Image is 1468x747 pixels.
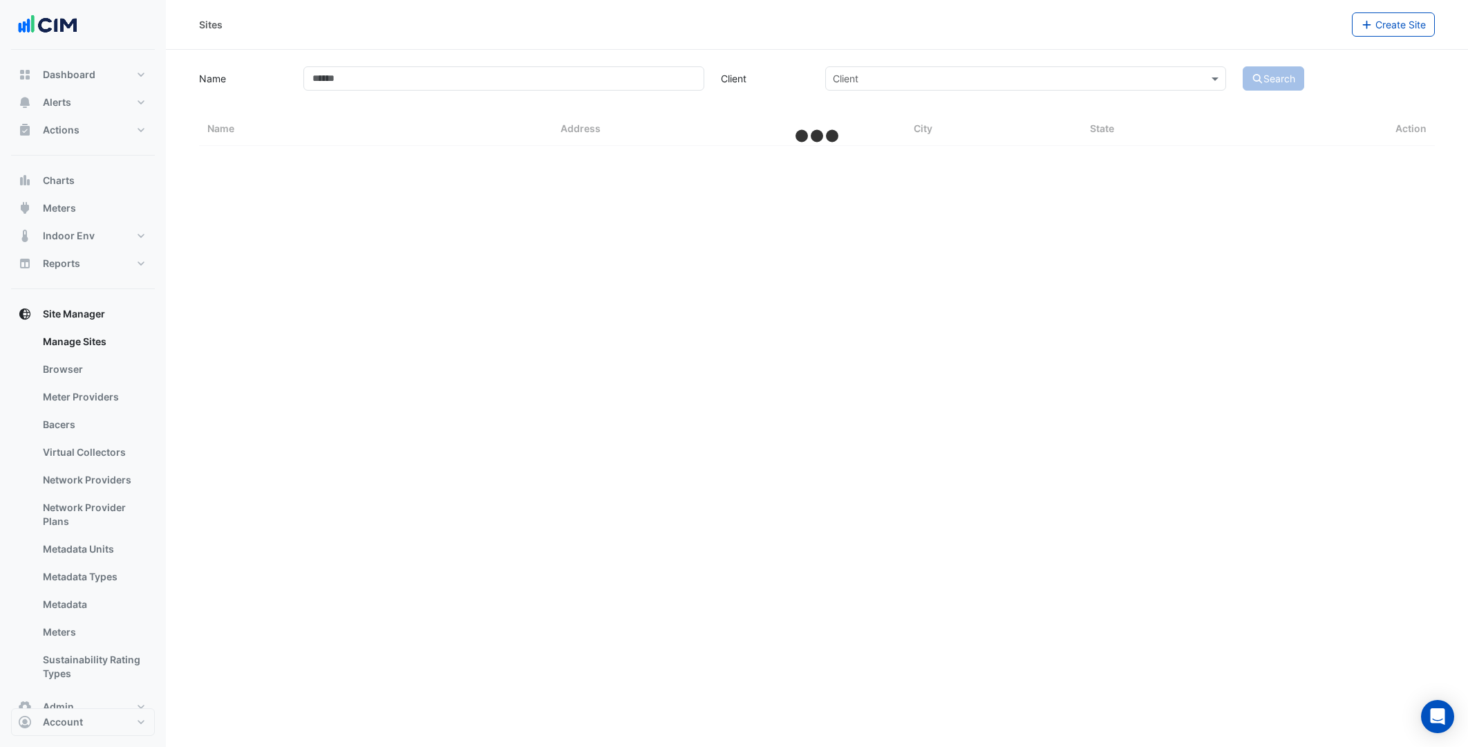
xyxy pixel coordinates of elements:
[32,494,155,535] a: Network Provider Plans
[11,693,155,721] button: Admin
[199,17,223,32] div: Sites
[32,618,155,646] a: Meters
[1395,121,1427,137] span: Action
[1352,12,1436,37] button: Create Site
[32,646,155,688] a: Sustainability Rating Types
[43,95,71,109] span: Alerts
[11,708,155,736] button: Account
[18,201,32,215] app-icon: Meters
[11,250,155,277] button: Reports
[207,122,234,134] span: Name
[1090,122,1114,134] span: State
[32,411,155,439] a: Bacers
[914,122,932,134] span: City
[11,328,155,693] div: Site Manager
[32,591,155,618] a: Metadata
[11,167,155,194] button: Charts
[18,307,32,321] app-icon: Site Manager
[11,116,155,144] button: Actions
[18,700,32,714] app-icon: Admin
[11,300,155,328] button: Site Manager
[32,563,155,591] a: Metadata Types
[1421,700,1454,733] div: Open Intercom Messenger
[17,11,79,39] img: Company Logo
[32,439,155,466] a: Virtual Collectors
[11,222,155,250] button: Indoor Env
[18,174,32,187] app-icon: Charts
[43,201,76,215] span: Meters
[43,174,75,187] span: Charts
[43,257,80,270] span: Reports
[43,68,95,82] span: Dashboard
[713,66,817,91] label: Client
[18,229,32,243] app-icon: Indoor Env
[18,123,32,137] app-icon: Actions
[561,122,601,134] span: Address
[18,257,32,270] app-icon: Reports
[43,700,74,714] span: Admin
[43,229,95,243] span: Indoor Env
[43,715,83,729] span: Account
[11,194,155,222] button: Meters
[43,123,79,137] span: Actions
[32,383,155,411] a: Meter Providers
[1375,19,1426,30] span: Create Site
[32,535,155,563] a: Metadata Units
[32,466,155,494] a: Network Providers
[32,356,155,383] a: Browser
[11,61,155,89] button: Dashboard
[32,328,155,356] a: Manage Sites
[43,307,105,321] span: Site Manager
[18,95,32,109] app-icon: Alerts
[18,68,32,82] app-icon: Dashboard
[11,89,155,116] button: Alerts
[191,66,295,91] label: Name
